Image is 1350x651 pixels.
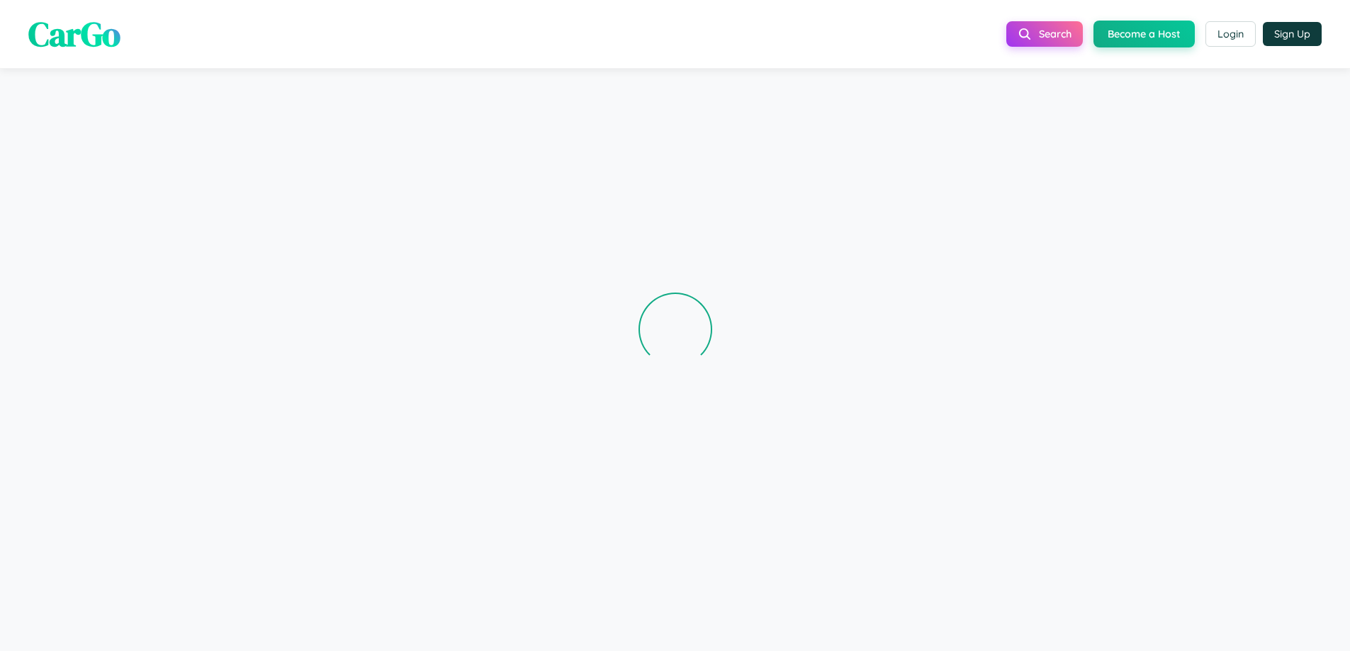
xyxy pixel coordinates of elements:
[1093,21,1195,47] button: Become a Host
[1006,21,1083,47] button: Search
[1039,28,1071,40] span: Search
[1205,21,1256,47] button: Login
[28,11,120,57] span: CarGo
[1263,22,1322,46] button: Sign Up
